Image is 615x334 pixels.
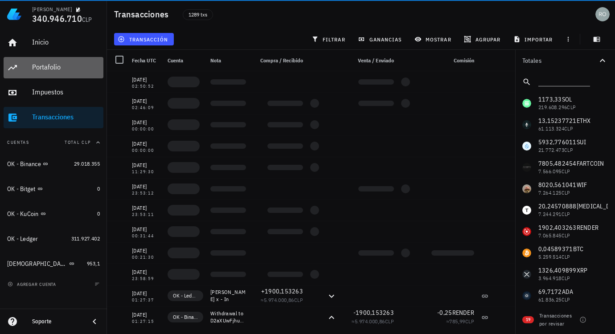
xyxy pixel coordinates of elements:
[416,36,451,43] span: mostrar
[168,269,203,280] div: Loading...
[7,185,36,193] div: OK - Bitget
[310,120,319,129] div: Loading...
[401,184,410,193] div: Loading...
[4,153,103,175] a: OK - Binance 29.018.355
[132,170,160,174] div: 11:29:30
[32,318,82,325] div: Soporte
[385,318,394,325] span: CLP
[358,101,394,106] div: Loading...
[401,313,410,322] div: RENDER-icon
[132,106,160,110] div: 02:46:09
[250,50,307,71] div: Compra / Recibido
[132,268,160,277] div: [DATE]
[65,139,91,145] span: Total CLP
[132,57,156,64] span: Fecha UTC
[267,208,303,213] div: Loading...
[261,287,303,295] span: +1900,153263
[132,246,160,255] div: [DATE]
[355,318,385,325] span: 5.974.000,86
[132,289,160,298] div: [DATE]
[168,248,203,258] div: Loading...
[168,119,203,130] div: Loading...
[132,310,160,319] div: [DATE]
[173,313,198,322] span: OK - Binance
[4,57,103,78] a: Portafolio
[5,280,60,289] button: agregar cuenta
[446,318,474,325] span: ≈
[132,255,160,260] div: 00:21:30
[4,107,103,128] a: Transacciones
[595,7,610,21] div: avatar
[132,75,160,84] div: [DATE]
[210,122,246,127] div: Loading...
[310,142,319,151] div: Loading...
[132,139,160,148] div: [DATE]
[358,186,394,191] div: Loading...
[7,210,39,218] div: OK - KuCoin
[210,289,246,303] div: [PERSON_NAME] x - In
[168,162,203,173] div: Loading...
[452,309,475,317] span: RENDER
[132,127,160,131] div: 00:00:00
[132,225,160,234] div: [DATE]
[32,38,100,46] div: Inicio
[71,235,100,242] span: 311.927.402
[32,113,100,121] div: Transacciones
[4,32,103,53] a: Inicio
[310,227,319,236] div: Loading...
[4,253,103,274] a: [DEMOGRAPHIC_DATA] 953,1
[267,143,303,149] div: Loading...
[132,212,160,217] div: 23:53:11
[431,250,474,256] div: Loading...
[210,79,246,85] div: Loading...
[74,160,100,167] span: 29.018.355
[210,208,246,213] div: Loading...
[210,101,246,106] div: Loading...
[437,309,452,317] span: -0,25
[509,33,558,45] button: importar
[97,210,100,217] span: 0
[207,50,250,71] div: Nota
[526,316,530,323] span: 19
[210,57,221,64] span: Nota
[539,312,577,328] div: Transacciones por revisar
[168,205,203,216] div: Loading...
[267,122,303,127] div: Loading...
[515,50,615,71] button: Totales
[114,33,174,45] button: transacción
[522,57,597,64] div: Totales
[210,310,246,324] div: Withdrawal to D2aXUwFjhuPEabMJwdDYiEvmrdnxUTCQ25AHLzNa1p6c
[261,297,303,303] span: ≈
[260,57,303,64] span: Compra / Recibido
[7,235,38,243] div: OK - Ledger
[114,7,172,21] h1: Transacciones
[358,250,394,256] div: Loading...
[340,50,398,71] div: Venta / Enviado
[210,165,246,170] div: Loading...
[7,260,67,268] div: [DEMOGRAPHIC_DATA]
[168,141,203,151] div: Loading...
[128,50,164,71] div: Fecha UTC
[267,165,303,170] div: Loading...
[132,148,160,153] div: 00:00:00
[515,36,553,43] span: importar
[82,16,92,24] span: CLP
[210,250,246,256] div: Loading...
[97,185,100,192] span: 0
[353,309,394,317] span: -1900,153263
[313,36,345,43] span: filtrar
[358,79,394,85] div: Loading...
[310,291,319,300] div: RENDER-icon
[9,281,56,287] span: agregar cuenta
[465,318,474,325] span: CLP
[310,163,319,172] div: Loading...
[168,77,203,87] div: Loading...
[210,229,246,234] div: Loading...
[360,36,402,43] span: ganancias
[267,229,303,234] div: Loading...
[132,84,160,89] div: 02:50:52
[4,82,103,103] a: Impuestos
[4,228,103,249] a: OK - Ledger 311.927.402
[7,7,21,21] img: LedgiFi
[308,33,351,45] button: filtrar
